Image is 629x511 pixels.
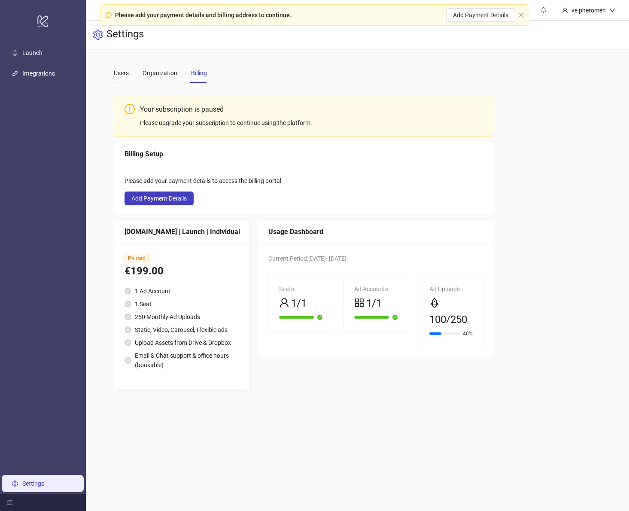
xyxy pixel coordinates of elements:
div: Organization [143,68,177,78]
span: check-circle [125,326,131,333]
span: Current Period: [DATE] - [DATE] [268,255,346,262]
button: Add Payment Details [125,192,194,205]
div: Ad Uploads [429,284,473,294]
span: 1/1 [291,295,307,312]
span: user [562,7,568,13]
span: user [279,298,289,308]
span: exclamation-circle [125,104,135,114]
span: check-circle [392,315,398,320]
div: [DOMAIN_NAME] | Launch | Individual [125,226,240,237]
span: check-circle [125,357,131,364]
li: Static, Video, Carousel, Flexible ads [125,325,240,335]
span: 100/250 [429,312,467,328]
span: 1/1 [366,295,382,312]
div: Billing [191,68,207,78]
span: Paused [125,254,149,263]
div: Please add your payment details and billing address to continue. [115,10,292,20]
span: check-circle [317,315,322,320]
span: down [609,7,615,13]
button: close [519,12,524,18]
span: 40% [463,331,473,336]
li: Upload Assets from Drive & Dropbox [125,338,240,347]
span: Add Payment Details [131,195,187,202]
div: €199.00 [125,263,240,280]
span: check-circle [125,313,131,320]
li: 250 Monthly Ad Uploads [125,312,240,322]
a: Settings [22,480,44,487]
div: Usage Dashboard [268,226,483,237]
span: check-circle [125,301,131,307]
span: appstore [354,298,365,308]
span: exclamation-circle [106,12,112,18]
span: Add Payment Details [453,12,508,18]
div: Your subscription is paused [140,104,483,115]
span: menu-fold [7,499,13,505]
h3: Settings [106,27,144,42]
button: Add Payment Details [446,8,515,22]
div: Seats [279,284,322,294]
div: Please upgrade your subscription to continue using the platform. [140,118,483,128]
a: Launch [22,49,43,56]
span: bell [541,7,547,13]
span: rocket [429,298,440,308]
div: Please add your payment details to access the billing portal. [125,176,483,186]
div: Ad Accounts [354,284,398,294]
span: check-circle [125,288,131,295]
span: check-circle [125,339,131,346]
div: Users [114,68,129,78]
a: Integrations [22,70,55,77]
div: Billing Setup [125,149,483,159]
li: Email & Chat support & office hours (bookable) [125,351,240,370]
li: 1 Seat [125,299,240,309]
span: setting [93,30,103,40]
li: 1 Ad Account [125,286,240,296]
div: ve pheromen [568,6,609,15]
